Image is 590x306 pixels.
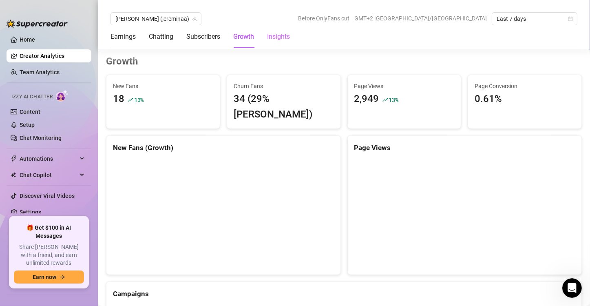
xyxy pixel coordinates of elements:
a: Creator Analytics [20,49,85,62]
span: Share [PERSON_NAME] with a friend, and earn unlimited rewards [14,243,84,267]
img: logo-BBDzfeDw.svg [7,20,68,28]
div: If you need any further assistance, just drop us a message here, and we'll be happy to help you o... [13,189,127,221]
div: 34 (29% [PERSON_NAME]) [234,91,334,122]
span: Before OnlyFans cut [298,12,349,24]
div: Growth [233,32,254,42]
div: Unfortunately, your order has been declined by our payment processor, PayPro Global. [13,77,127,101]
p: Active [DATE] [40,10,75,18]
button: Send a message… [140,240,153,253]
div: 18 [113,91,124,107]
img: Chat Copilot [11,172,16,178]
div: Chatting [149,32,173,42]
span: GMT+2 [GEOGRAPHIC_DATA]/[GEOGRAPHIC_DATA] [354,12,487,24]
span: Page Conversion [475,82,575,91]
img: :slightly_frowning_face: [13,55,31,73]
span: 🎁 Get $100 in AI Messages [14,224,84,240]
button: Earn nowarrow-right [14,271,84,284]
div: To speed things up, please give them your Order ID: 38021261 [13,133,127,157]
a: Settings [20,209,41,215]
h1: [PERSON_NAME] [40,4,93,10]
img: Profile image for Ella [23,4,36,18]
a: Discover Viral Videos [20,193,75,199]
span: rise [382,97,388,103]
textarea: Message… [7,226,156,240]
div: Page Views [354,142,575,153]
a: Setup [20,122,35,128]
a: Content [20,109,40,115]
img: AI Chatter [56,90,69,102]
iframe: Intercom live chat [562,278,582,298]
div: 2,949 [354,91,379,107]
span: New Fans [113,82,213,91]
span: Earn now [33,274,56,280]
div: Close [143,3,158,18]
span: Mina (jereminaa) [115,13,197,25]
div: Earnings [110,32,136,42]
div: Please to resolve this. [13,105,127,129]
span: Izzy AI Chatter [11,93,53,101]
div: New Fans (Growth) [113,142,334,153]
span: team [192,16,197,21]
a: Chat Monitoring [20,135,62,141]
span: thunderbolt [11,155,17,162]
button: Emoji picker [13,244,19,250]
div: Your order didn’t go through [13,43,127,51]
span: arrow-right [60,274,65,280]
span: calendar [568,16,573,21]
div: Campaigns [113,282,575,299]
a: Team Analytics [20,69,60,75]
div: Subscribers [186,32,220,42]
span: Churn Fans [234,82,334,91]
div: Ella says… [7,26,157,244]
button: Upload attachment [39,244,45,250]
a: Home [20,36,35,43]
span: Automations [20,152,77,165]
div: Insights [267,32,290,42]
span: 13 % [389,96,398,104]
div: 0.61% [475,91,502,107]
span: 13 % [134,96,144,104]
button: go back [5,3,21,19]
a: contact PayPro Global [31,113,94,120]
span: Chat Copilot [20,169,77,182]
div: Hi [PERSON_NAME], [13,31,127,39]
span: Page Views [354,82,455,91]
span: Last 7 days [497,13,572,25]
button: Home [128,3,143,19]
button: Gif picker [26,244,32,250]
h3: Growth [106,55,138,68]
span: rise [128,97,133,103]
div: You can also try again with a different payment method. [13,161,127,185]
button: Start recording [52,244,58,250]
div: Hi [PERSON_NAME],Your order didn’t go through:slightly_frowning_face:Unfortunately, your order ha... [7,26,134,226]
